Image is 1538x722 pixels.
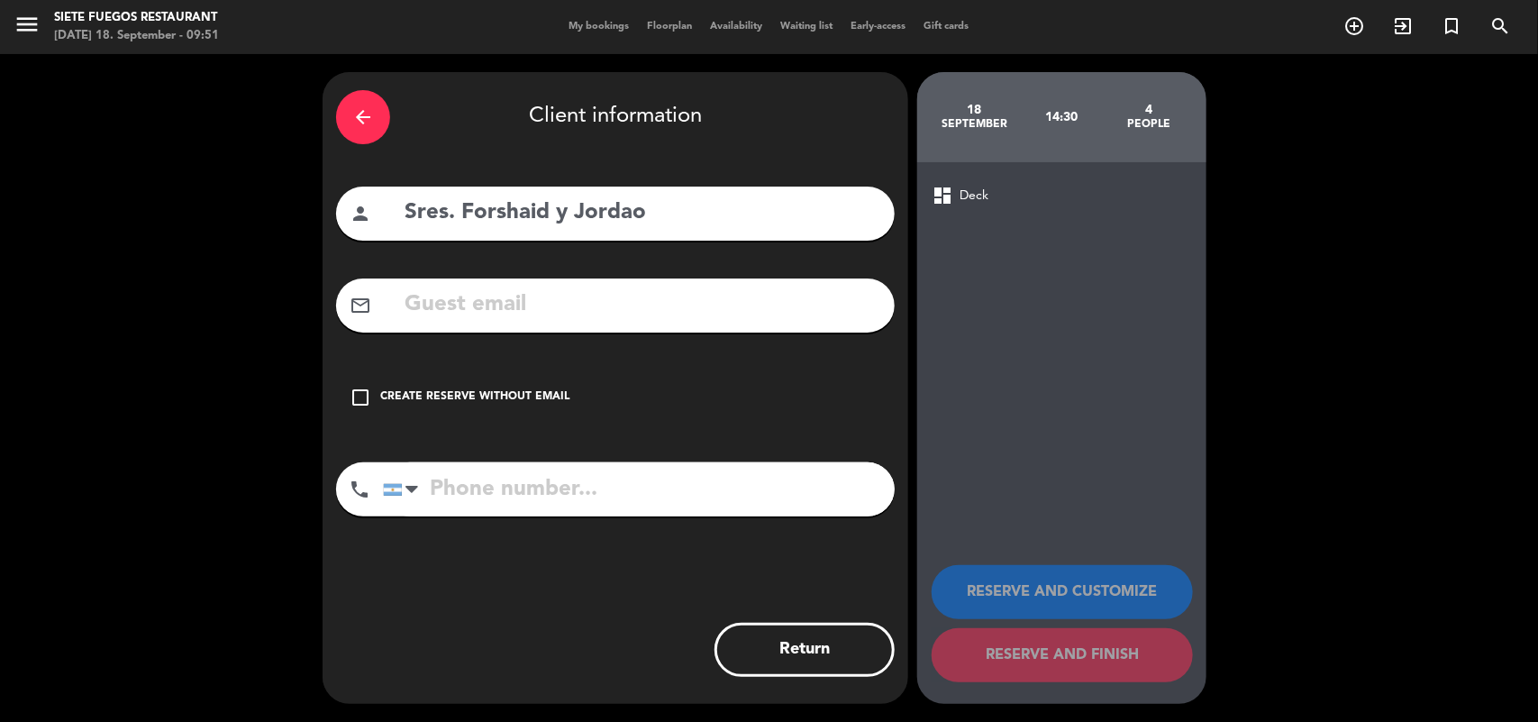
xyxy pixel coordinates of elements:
[1441,15,1462,37] i: turned_in_not
[403,287,881,324] input: Guest email
[932,628,1193,682] button: RESERVE AND FINISH
[1343,15,1365,37] i: add_circle_outline
[1392,15,1414,37] i: exit_to_app
[380,388,569,407] div: Create reserve without email
[54,27,219,45] div: [DATE] 18. September - 09:51
[384,463,425,516] div: Argentina: +54
[54,9,219,27] div: Siete Fuegos Restaurant
[639,22,702,32] span: Floorplan
[960,186,988,206] span: Deck
[383,462,895,516] input: Phone number...
[931,117,1018,132] div: September
[702,22,772,32] span: Availability
[931,103,1018,117] div: 18
[14,11,41,38] i: menu
[915,22,978,32] span: Gift cards
[350,387,371,408] i: check_box_outline_blank
[1106,117,1193,132] div: people
[772,22,842,32] span: Waiting list
[352,106,374,128] i: arrow_back
[842,22,915,32] span: Early-access
[1489,15,1511,37] i: search
[403,195,881,232] input: Guest Name
[349,479,370,500] i: phone
[350,295,371,316] i: mail_outline
[336,86,895,149] div: Client information
[932,185,953,206] span: dashboard
[932,565,1193,619] button: RESERVE AND CUSTOMIZE
[714,623,895,677] button: Return
[14,11,41,44] button: menu
[1018,86,1106,149] div: 14:30
[1106,103,1193,117] div: 4
[350,203,371,224] i: person
[560,22,639,32] span: My bookings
